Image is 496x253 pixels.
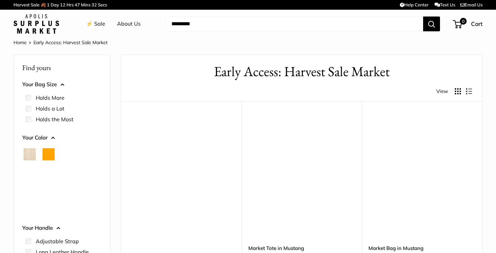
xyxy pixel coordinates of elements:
[471,20,483,27] span: Cart
[248,244,355,252] a: Market Tote in Mustang
[22,223,102,233] button: Your Handle
[61,166,74,178] button: Chenille Window Brick
[22,61,102,74] p: Find yours
[435,2,455,7] a: Text Us
[36,94,64,102] label: Holds More
[75,2,80,7] span: 47
[91,2,97,7] span: 32
[43,166,55,178] button: Chambray
[460,2,483,7] a: Email Us
[400,2,429,7] a: Help Center
[24,183,36,195] button: Cognac
[43,183,55,195] button: Daisy
[423,17,440,31] button: Search
[24,201,36,213] button: White Porcelain
[13,14,59,34] img: Apolis: Surplus Market
[51,2,59,7] span: Day
[61,148,74,160] button: Court Green
[80,148,92,160] button: Cheetah
[453,19,483,29] a: 0 Cart
[436,87,448,96] span: View
[66,2,74,7] span: Hrs
[466,88,472,94] button: Display products as list
[368,244,475,252] a: Market Bag in Mustang
[13,39,27,45] a: Home
[80,183,92,195] button: Mustang
[36,237,79,245] label: Adjustable Strap
[22,133,102,143] button: Your Color
[24,148,36,160] button: Natural
[166,17,423,31] input: Search...
[43,148,55,160] button: Orange
[33,39,108,45] span: Early Access: Harvest Sale Market
[36,115,74,123] label: Holds the Most
[61,183,74,195] button: Mint Sorbet
[13,38,108,47] nav: Breadcrumb
[455,88,461,94] button: Display products as grid
[80,166,92,178] button: Chenille Window Sage
[36,104,64,113] label: Holds a Lot
[248,118,355,225] a: Market Tote in MustangMarket Tote in Mustang
[98,2,107,7] span: Secs
[47,2,50,7] span: 1
[81,2,90,7] span: Mins
[131,62,472,82] h1: Early Access: Harvest Sale Market
[368,118,475,225] a: Market Bag in MustangMarket Bag in Mustang
[22,80,102,90] button: Your Bag Size
[460,18,467,25] span: 0
[60,2,65,7] span: 12
[86,19,105,29] a: ⚡️ Sale
[24,166,36,178] button: Blue Porcelain
[117,19,141,29] a: About Us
